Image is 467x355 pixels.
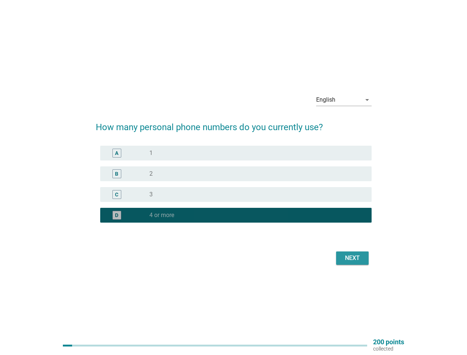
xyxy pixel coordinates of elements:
[115,212,118,219] div: D
[115,149,118,157] div: A
[149,149,153,157] label: 1
[373,345,404,352] p: collected
[115,191,118,199] div: C
[115,170,118,178] div: B
[316,97,335,103] div: English
[149,212,174,219] label: 4 or more
[373,339,404,345] p: 200 points
[96,113,372,134] h2: How many personal phone numbers do you currently use?
[149,191,153,198] label: 3
[342,254,363,263] div: Next
[149,170,153,177] label: 2
[336,251,369,265] button: Next
[363,95,372,104] i: arrow_drop_down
